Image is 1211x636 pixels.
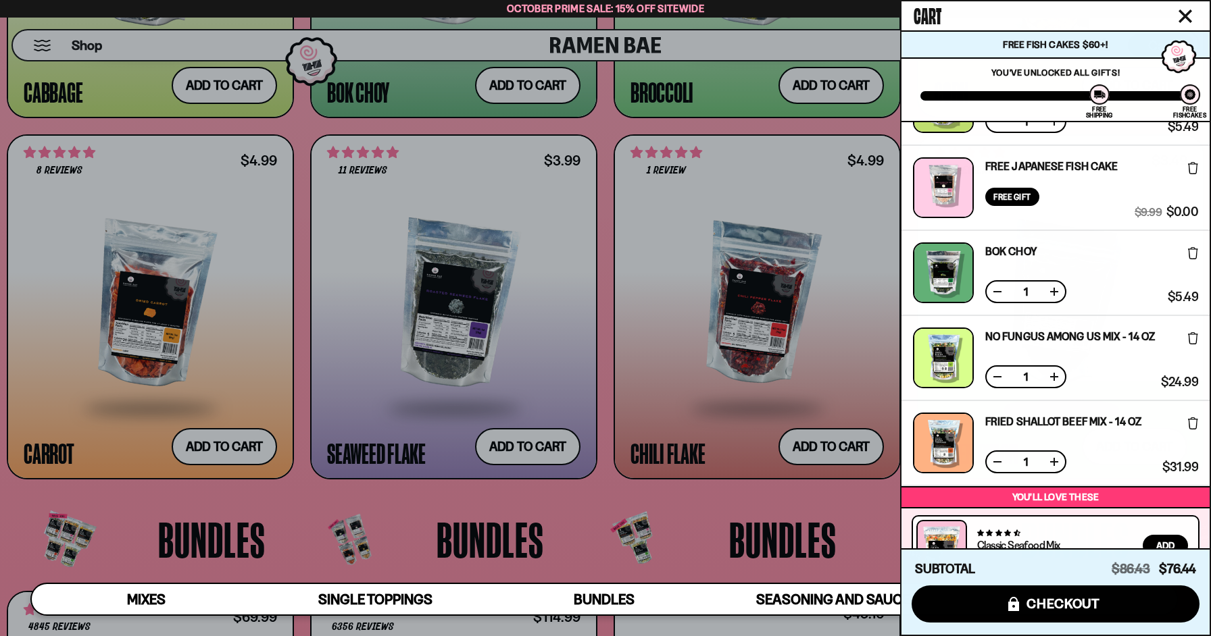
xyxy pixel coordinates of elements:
[1135,206,1162,218] span: $9.99
[977,538,1060,552] a: Classic Seafood Mix
[985,416,1141,427] a: Fried Shallot Beef Mix - 14 OZ
[1168,121,1198,133] span: $5.49
[574,591,635,608] span: Bundles
[1086,106,1112,118] div: Free Shipping
[912,585,1200,622] button: checkout
[985,246,1037,257] a: Bok Choy
[977,529,1020,537] span: 4.68 stars
[914,1,941,28] span: Cart
[32,584,261,614] a: Mixes
[985,188,1039,206] div: Free Gift
[1112,561,1150,577] span: $86.43
[985,331,1155,342] a: No Fungus Among Us Mix - 14 OZ
[1159,561,1196,577] span: $76.44
[985,161,1118,171] a: Free Japanese Fish Cake
[915,562,975,576] h4: Subtotal
[905,491,1206,504] p: You’ll love these
[756,591,910,608] span: Seasoning and Sauce
[920,67,1191,78] p: You've unlocked all gifts!
[1168,291,1198,303] span: $5.49
[1015,371,1037,382] span: 1
[1003,38,1108,51] span: Free Fish Cakes $60+!
[261,584,490,614] a: Single Toppings
[507,2,704,15] span: October Prime Sale: 15% off Sitewide
[1175,6,1195,26] button: Close cart
[1015,456,1037,467] span: 1
[1015,286,1037,297] span: 1
[1143,535,1188,556] button: Add
[318,591,432,608] span: Single Toppings
[1161,376,1198,388] span: $24.99
[1162,461,1198,473] span: $31.99
[718,584,947,614] a: Seasoning and Sauce
[1015,116,1037,127] span: 1
[1166,206,1198,218] span: $0.00
[490,584,719,614] a: Bundles
[1156,541,1175,550] span: Add
[1027,596,1100,611] span: checkout
[1173,106,1206,118] div: Free Fishcakes
[127,591,166,608] span: Mixes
